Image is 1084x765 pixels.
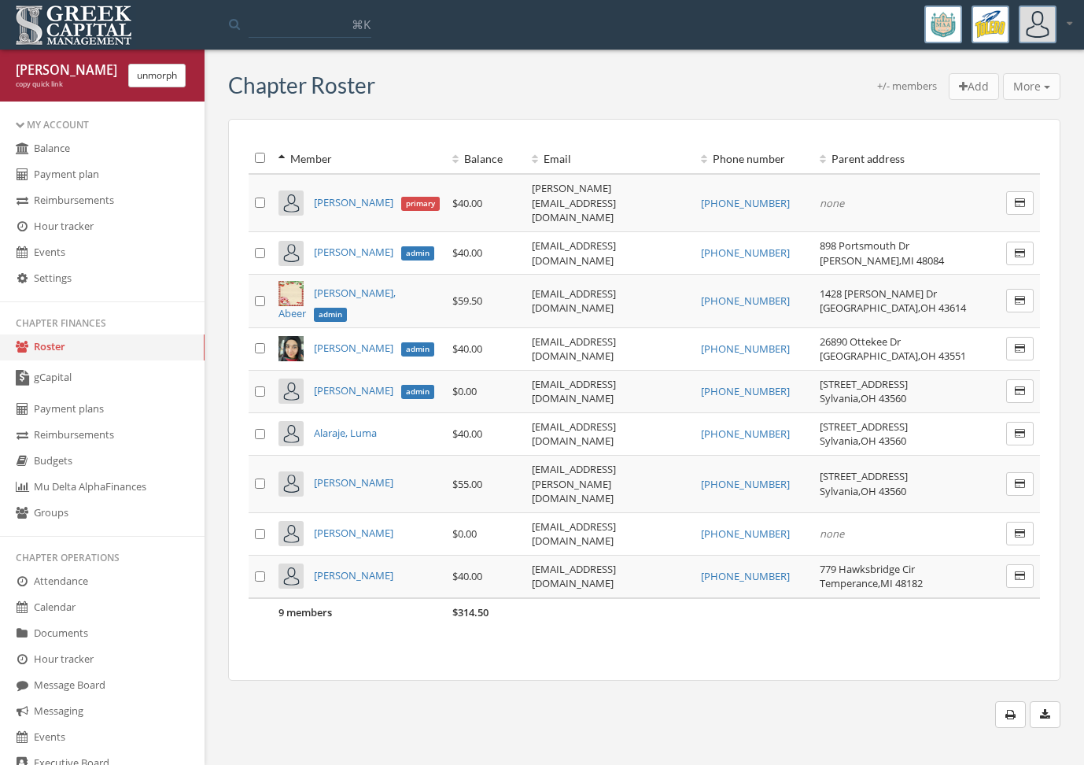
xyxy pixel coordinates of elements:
a: 779 Hawksbridge CirTemperance,MI 48182 [820,562,923,591]
a: [STREET_ADDRESS]Sylvania,OH 43560 [820,469,908,498]
a: [PHONE_NUMBER] [701,342,790,356]
span: admin [401,246,434,261]
span: [PERSON_NAME] [314,383,393,397]
a: [PERSON_NAME]primary [314,195,439,209]
a: [EMAIL_ADDRESS][DOMAIN_NAME] [532,377,616,406]
a: [PERSON_NAME] [314,568,393,582]
a: [PHONE_NUMBER] [701,477,790,491]
a: [STREET_ADDRESS]Sylvania,OH 43560 [820,377,908,406]
span: $55.00 [452,477,482,491]
th: Parent address [813,143,983,174]
a: [EMAIL_ADDRESS][DOMAIN_NAME] [532,562,616,591]
a: [PHONE_NUMBER] [701,196,790,210]
span: [GEOGRAPHIC_DATA] , OH 43551 [820,349,966,363]
span: $40.00 [452,427,482,441]
span: Sylvania , OH 43560 [820,391,906,405]
a: [PHONE_NUMBER] [701,294,790,308]
em: none [820,196,844,210]
span: $59.50 [452,294,482,308]
a: [PERSON_NAME], Abeeradmin [278,286,396,321]
div: My Account [16,118,189,131]
a: [EMAIL_ADDRESS][DOMAIN_NAME] [532,286,616,316]
span: Temperance , MI 48182 [820,576,923,590]
span: Sylvania , OH 43560 [820,484,906,498]
span: ⌘K [352,17,371,32]
a: [EMAIL_ADDRESS][DOMAIN_NAME] [532,519,616,549]
a: Alaraje, Luma [314,426,377,440]
span: $0.00 [452,384,477,398]
span: $40.00 [452,569,482,583]
span: [PERSON_NAME] [314,195,393,209]
div: copy quick link [16,79,116,90]
span: [PERSON_NAME] , MI 48084 [820,253,944,268]
a: [PERSON_NAME] [314,526,393,540]
button: unmorph [128,64,186,87]
a: [PHONE_NUMBER] [701,569,790,583]
span: [PERSON_NAME] [314,245,393,259]
a: [PERSON_NAME]admin [314,341,433,355]
span: $314.50 [452,605,489,619]
span: Sylvania , OH 43560 [820,434,906,448]
a: [STREET_ADDRESS]Sylvania,OH 43560 [820,419,908,449]
span: $40.00 [452,196,482,210]
a: [PHONE_NUMBER] [701,246,790,260]
a: [PHONE_NUMBER] [701,384,790,398]
th: Email [525,143,695,174]
a: [EMAIL_ADDRESS][DOMAIN_NAME] [532,238,616,268]
a: [PERSON_NAME]admin [314,383,433,397]
span: $40.00 [452,342,482,356]
th: Phone number [695,143,813,174]
span: [STREET_ADDRESS] [820,469,908,483]
span: [STREET_ADDRESS] [820,377,908,391]
span: admin [314,308,347,322]
a: [PERSON_NAME] [314,475,393,490]
span: [STREET_ADDRESS] [820,419,908,434]
span: 1428 [PERSON_NAME] Dr [820,286,937,301]
a: [PHONE_NUMBER] [701,527,790,541]
span: 26890 Ottekee Dr [820,334,901,349]
span: 779 Hawksbridge Cir [820,562,915,576]
a: [PHONE_NUMBER] [701,427,790,441]
th: Member [272,143,446,174]
span: 898 Portsmouth Dr [820,238,909,253]
th: Balance [446,143,525,174]
a: [EMAIL_ADDRESS][DOMAIN_NAME] [532,419,616,449]
a: [PERSON_NAME]admin [314,245,433,259]
a: [EMAIL_ADDRESS][DOMAIN_NAME] [532,334,616,364]
span: admin [401,385,434,399]
div: [PERSON_NAME] Minhas [16,61,116,79]
span: [PERSON_NAME], Abeer [278,286,396,321]
a: 26890 Ottekee Dr[GEOGRAPHIC_DATA],OH 43551 [820,334,966,364]
span: 9 members [278,605,332,619]
a: 1428 [PERSON_NAME] Dr[GEOGRAPHIC_DATA],OH 43614 [820,286,966,316]
span: primary [401,197,440,211]
span: [PERSON_NAME] [314,341,393,355]
a: 898 Portsmouth Dr[PERSON_NAME],MI 48084 [820,238,944,268]
a: [PERSON_NAME][EMAIL_ADDRESS][DOMAIN_NAME] [532,181,616,224]
a: [EMAIL_ADDRESS][PERSON_NAME][DOMAIN_NAME] [532,462,616,505]
em: none [820,527,844,541]
h3: Chapter Roster [228,73,375,98]
span: [GEOGRAPHIC_DATA] , OH 43614 [820,301,966,315]
div: +/- members [877,79,937,101]
span: admin [401,342,434,357]
span: $40.00 [452,246,482,260]
span: $0.00 [452,527,477,541]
